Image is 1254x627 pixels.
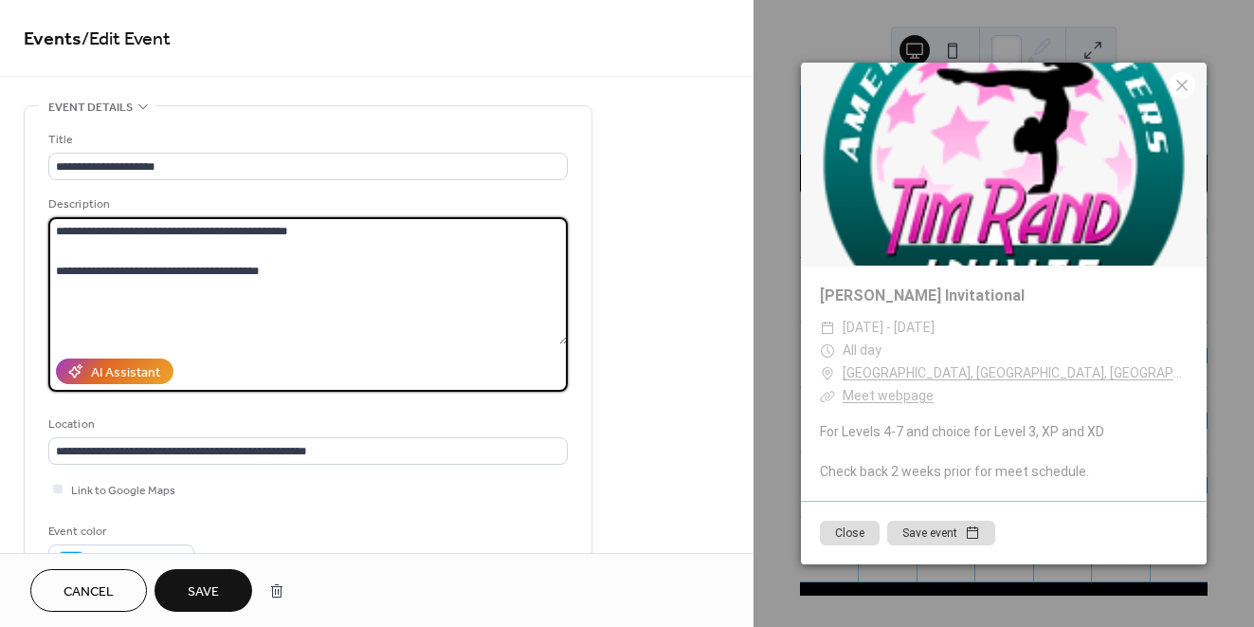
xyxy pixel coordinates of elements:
[48,194,564,214] div: Description
[48,98,133,118] span: Event details
[24,21,82,58] a: Events
[64,582,114,602] span: Cancel
[820,362,835,385] div: ​
[82,21,171,58] span: / Edit Event
[801,422,1207,482] div: For Levels 4-7 and choice for Level 3, XP and XD Check back 2 weeks prior for meet schedule.
[843,388,934,403] a: Meet webpage
[48,130,564,150] div: Title
[30,569,147,612] button: Cancel
[820,385,835,408] div: ​
[843,362,1188,385] a: [GEOGRAPHIC_DATA], [GEOGRAPHIC_DATA], [GEOGRAPHIC_DATA]
[820,317,835,340] div: ​
[48,415,564,434] div: Location
[71,481,175,501] span: Link to Google Maps
[843,317,935,340] span: [DATE] - [DATE]
[887,521,995,545] button: Save event
[56,359,173,384] button: AI Assistant
[843,340,881,362] span: All day
[820,286,1025,304] a: [PERSON_NAME] Invitational
[820,521,880,545] button: Close
[154,569,252,612] button: Save
[188,582,219,602] span: Save
[48,522,191,542] div: Event color
[91,363,160,383] div: AI Assistant
[94,550,164,570] span: #039EF6FF
[820,340,835,362] div: ​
